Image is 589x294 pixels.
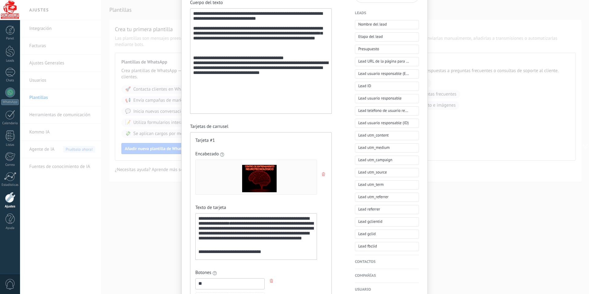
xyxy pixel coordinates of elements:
[355,20,419,29] button: Nombre del lead
[358,169,387,175] span: Lead utm_source
[355,106,419,116] button: Lead teléfono de usuario responsable
[242,160,277,194] img: Preview
[1,59,19,63] div: Leads
[355,82,419,91] button: Lead ID
[358,120,409,126] span: Lead usuario responsable (ID)
[358,243,377,249] span: Lead fbclid
[358,21,387,27] span: Nombre del lead
[1,183,19,187] div: Estadísticas
[358,58,409,64] span: Lead URL de la página para compartir con los clientes
[1,205,19,209] div: Ajustes
[1,143,19,147] div: Listas
[355,94,419,103] button: Lead usuario responsable
[1,121,19,125] div: Calendario
[355,217,419,227] button: Lead gclientid
[190,124,228,130] span: Tarjetas de carrusel
[358,231,376,237] span: Lead gclid
[358,95,402,101] span: Lead usuario responsable
[355,69,419,79] button: Lead usuario responsable (Email)
[355,287,419,293] h4: Usuario
[358,145,390,151] span: Lead utm_medium
[355,168,419,177] button: Lead utm_source
[355,259,419,265] h4: Contactos
[355,193,419,202] button: Lead utm_referrer
[355,10,419,16] h4: Leads
[355,180,419,190] button: Lead utm_term
[355,273,419,279] h4: Compañías
[358,71,409,77] span: Lead usuario responsable (Email)
[195,151,219,157] span: Encabezado
[355,205,419,214] button: Lead referrer
[195,270,211,276] span: Botones
[1,99,19,105] div: WhatsApp
[358,218,382,225] span: Lead gclientid
[1,37,19,41] div: Panel
[355,131,419,140] button: Lead utm_content
[1,226,19,230] div: Ayuda
[358,206,380,212] span: Lead referrer
[358,46,379,52] span: Presupuesto
[195,137,215,144] span: Tarjeta #1
[358,182,384,188] span: Lead utm_term
[355,230,419,239] button: Lead gclid
[358,194,388,200] span: Lead utm_referrer
[355,119,419,128] button: Lead usuario responsable (ID)
[358,132,389,138] span: Lead utm_content
[355,156,419,165] button: Lead utm_campaign
[358,157,392,163] span: Lead utm_campaign
[195,205,226,211] span: Texto de tarjeta
[355,32,419,42] button: Etapa del lead
[355,143,419,153] button: Lead utm_medium
[1,79,19,83] div: Chats
[355,57,419,66] button: Lead URL de la página para compartir con los clientes
[355,242,419,251] button: Lead fbclid
[358,34,383,40] span: Etapa del lead
[358,108,409,114] span: Lead teléfono de usuario responsable
[358,83,371,89] span: Lead ID
[355,45,419,54] button: Presupuesto
[1,163,19,167] div: Correo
